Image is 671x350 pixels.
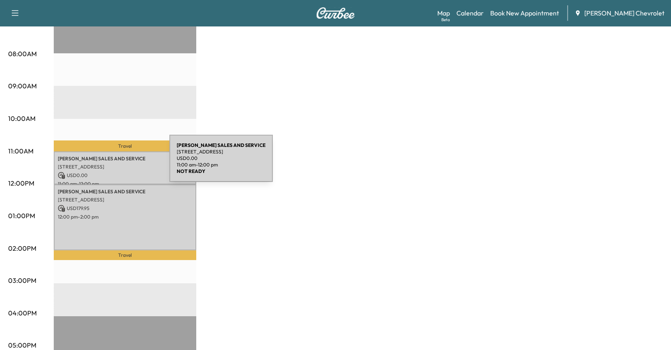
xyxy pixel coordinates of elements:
[58,197,192,203] p: [STREET_ADDRESS]
[58,205,192,212] p: USD 179.95
[8,276,36,285] p: 03:00PM
[456,8,484,18] a: Calendar
[8,81,37,91] p: 09:00AM
[8,340,36,350] p: 05:00PM
[177,155,265,162] p: USD 0.00
[8,49,37,59] p: 08:00AM
[8,308,37,318] p: 04:00PM
[441,17,450,23] div: Beta
[58,172,192,179] p: USD 0.00
[177,162,265,168] p: 11:00 am - 12:00 pm
[58,155,192,162] p: [PERSON_NAME] SALES AND SERVICE
[8,178,34,188] p: 12:00PM
[177,168,205,174] b: NOT READY
[54,250,196,260] p: Travel
[58,188,192,195] p: [PERSON_NAME] SALES AND SERVICE
[58,181,192,187] p: 11:00 am - 12:00 pm
[490,8,559,18] a: Book New Appointment
[8,114,35,123] p: 10:00AM
[58,164,192,170] p: [STREET_ADDRESS]
[437,8,450,18] a: MapBeta
[8,243,36,253] p: 02:00PM
[316,7,355,19] img: Curbee Logo
[177,149,265,155] p: [STREET_ADDRESS]
[584,8,664,18] span: [PERSON_NAME] Chevrolet
[58,214,192,220] p: 12:00 pm - 2:00 pm
[8,211,35,221] p: 01:00PM
[54,140,196,151] p: Travel
[177,142,265,148] b: [PERSON_NAME] SALES AND SERVICE
[8,146,33,156] p: 11:00AM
